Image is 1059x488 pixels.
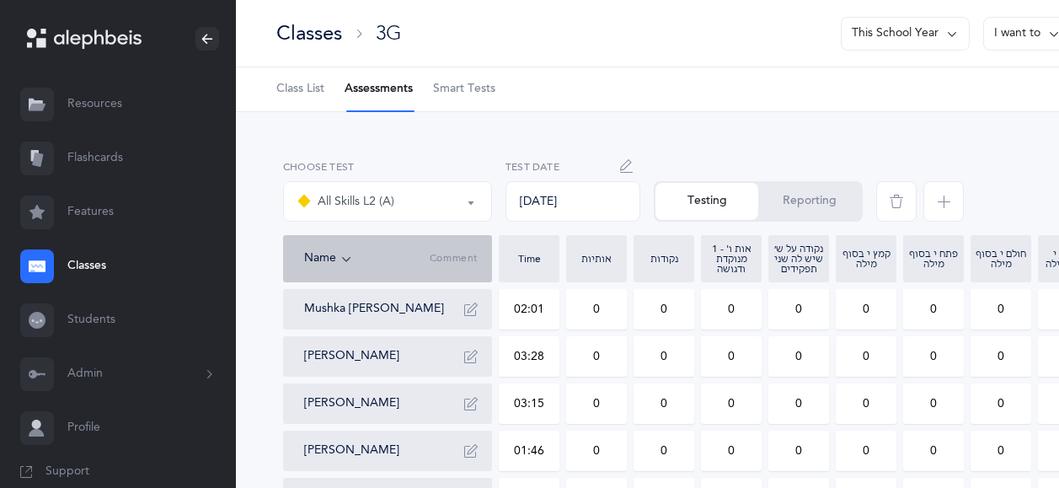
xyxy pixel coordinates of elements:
[276,81,324,98] span: Class List
[433,81,495,98] span: Smart Tests
[975,249,1027,269] div: חולם י בסוף מילה
[283,181,492,222] button: All Skills L2 (A)
[304,348,399,365] button: [PERSON_NAME]
[430,252,478,265] span: Comment
[841,17,970,51] button: This School Year
[500,432,559,470] input: MM:SS
[45,464,89,480] span: Support
[283,159,492,174] label: Choose test
[376,19,402,47] div: 3G
[503,254,555,264] div: Time
[907,249,960,269] div: פתח י בסוף מילה
[304,442,399,459] button: [PERSON_NAME]
[705,244,757,274] div: 1 - אות ו' מנוקדת ודגושה
[500,290,559,329] input: MM:SS
[773,244,825,274] div: נקודה על ש׳ שיש לה שני תפקידים
[570,254,623,264] div: אותיות
[505,159,640,174] label: Test Date
[505,181,640,222] div: [DATE]
[276,19,342,47] div: Classes
[500,337,559,376] input: MM:SS
[297,191,394,212] div: All Skills L2 (A)
[304,249,430,268] div: Name
[840,249,892,269] div: קמץ י בסוף מילה
[304,395,399,412] button: [PERSON_NAME]
[638,254,690,264] div: נקודות
[758,183,861,220] button: Reporting
[304,301,444,318] button: Mushka [PERSON_NAME]
[500,384,559,423] input: MM:SS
